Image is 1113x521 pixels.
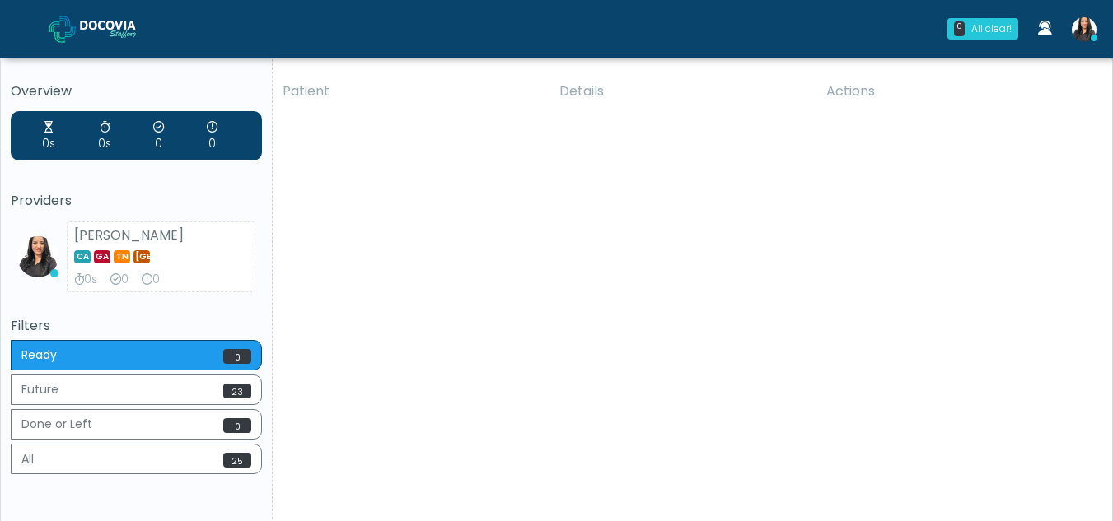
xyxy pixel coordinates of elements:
button: All25 [11,444,262,474]
span: 23 [223,384,251,398]
div: 0 [207,119,217,152]
button: Future23 [11,374,262,405]
span: 25 [223,453,251,468]
span: 0 [223,418,251,433]
div: 0 [153,119,164,152]
a: 0 All clear! [938,12,1028,46]
th: Patient [273,72,549,111]
div: 0s [98,119,111,152]
img: Docovia [49,16,76,43]
div: 0s [74,272,97,288]
img: Viral Patel [1072,17,1097,42]
button: Done or Left0 [11,409,262,440]
th: Actions [816,72,1100,111]
div: 0s [42,119,55,152]
h5: Providers [11,193,262,208]
div: Basic example [11,340,262,478]
a: Docovia [49,2,162,55]
span: 0 [223,349,251,364]
h5: Filters [11,319,262,333]
div: 0 [142,272,160,288]
span: GA [94,250,110,263]
span: CA [74,250,91,263]
h5: Overview [11,84,262,99]
img: Viral Patel [17,236,58,277]
th: Details [549,72,816,111]
div: 0 [110,272,129,288]
div: All clear! [971,21,1012,36]
img: Docovia [80,21,162,37]
span: [GEOGRAPHIC_DATA] [133,250,150,263]
span: TN [114,250,130,263]
strong: [PERSON_NAME] [74,226,184,244]
div: 0 [954,21,965,36]
button: Ready0 [11,340,262,370]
